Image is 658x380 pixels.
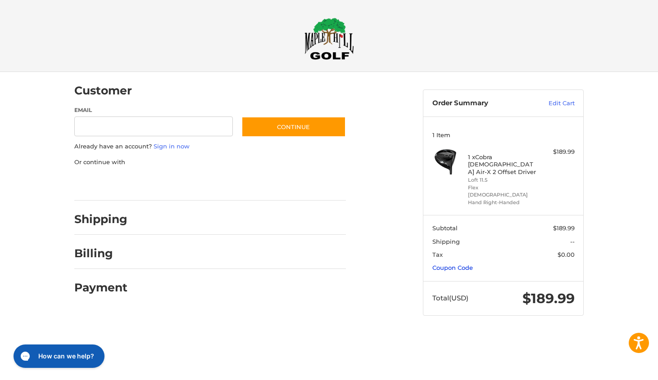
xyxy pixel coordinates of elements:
li: Flex [DEMOGRAPHIC_DATA] [468,184,537,199]
label: Email [74,106,233,114]
p: Already have an account? [74,142,346,151]
h3: Order Summary [432,99,529,108]
h2: Customer [74,84,132,98]
h4: 1 x Cobra [DEMOGRAPHIC_DATA] Air-X 2 Offset Driver [468,153,537,175]
a: Coupon Code [432,264,473,271]
span: Subtotal [432,224,458,232]
h3: 1 Item [432,131,575,139]
img: Maple Hill Golf [304,18,354,60]
span: $0.00 [558,251,575,258]
span: -- [570,238,575,245]
span: $189.99 [553,224,575,232]
iframe: PayPal-paypal [72,175,139,192]
h2: Billing [74,246,127,260]
h2: Payment [74,281,127,295]
a: Edit Cart [529,99,575,108]
span: Total (USD) [432,294,468,302]
iframe: PayPal-venmo [224,175,292,192]
div: $189.99 [539,148,575,156]
li: Hand Right-Handed [468,199,537,206]
li: Loft 11.5 [468,176,537,184]
a: Sign in now [154,143,190,150]
button: Continue [241,116,346,137]
span: $189.99 [522,290,575,307]
iframe: Gorgias live chat messenger [9,341,107,371]
span: Tax [432,251,443,258]
span: Shipping [432,238,460,245]
h2: Shipping [74,212,127,226]
iframe: PayPal-paylater [148,175,215,192]
p: Or continue with [74,158,346,167]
